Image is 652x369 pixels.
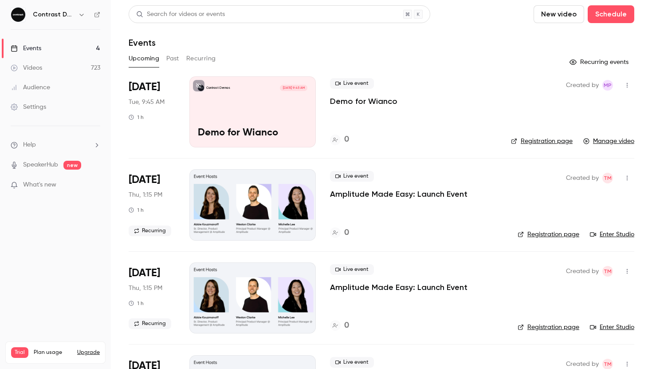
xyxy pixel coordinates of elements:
[129,318,171,329] span: Recurring
[330,264,374,275] span: Live event
[330,189,467,199] a: Amplitude Made Easy: Launch Event
[602,266,613,277] span: Tim Minton
[11,83,50,92] div: Audience
[129,262,175,333] div: Oct 9 Thu, 1:15 PM (Europe/London)
[129,114,144,121] div: 1 h
[604,173,612,183] span: TM
[602,80,613,91] span: Maxim Poulsen
[129,173,160,187] span: [DATE]
[23,180,56,190] span: What's new
[129,98,165,107] span: Tue, 9:45 AM
[518,323,579,332] a: Registration page
[129,226,171,236] span: Recurring
[186,52,216,66] button: Recurring
[129,300,144,307] div: 1 h
[583,137,634,146] a: Manage video
[511,137,573,146] a: Registration page
[344,134,349,146] h4: 0
[129,190,162,199] span: Thu, 1:15 PM
[566,55,634,69] button: Recurring events
[590,323,634,332] a: Enter Studio
[129,52,159,66] button: Upcoming
[11,347,28,358] span: Trial
[63,161,81,170] span: new
[280,85,307,91] span: [DATE] 9:45 AM
[11,44,41,53] div: Events
[129,37,156,48] h1: Events
[566,80,599,91] span: Created by
[189,76,316,147] a: Demo for WiancoContrast Demos[DATE] 9:45 AMDemo for Wianco
[129,80,160,94] span: [DATE]
[198,127,307,139] p: Demo for Wianco
[330,134,349,146] a: 0
[206,86,230,90] p: Contrast Demos
[534,5,584,23] button: New video
[330,171,374,182] span: Live event
[330,282,467,293] a: Amplitude Made Easy: Launch Event
[588,5,634,23] button: Schedule
[344,320,349,332] h4: 0
[33,10,75,19] h6: Contrast Demos
[344,227,349,239] h4: 0
[11,140,100,150] li: help-dropdown-opener
[330,320,349,332] a: 0
[602,173,613,183] span: Tim Minton
[136,10,225,19] div: Search for videos or events
[23,160,58,170] a: SpeakerHub
[129,206,144,214] div: 1 h
[34,349,72,356] span: Plan usage
[11,63,42,72] div: Videos
[590,230,634,239] a: Enter Studio
[11,8,25,22] img: Contrast Demos
[330,227,349,239] a: 0
[330,78,374,89] span: Live event
[604,80,612,91] span: MP
[330,96,397,107] a: Demo for Wianco
[90,181,100,189] iframe: Noticeable Trigger
[604,266,612,277] span: TM
[23,140,36,150] span: Help
[129,266,160,280] span: [DATE]
[11,103,46,111] div: Settings
[566,266,599,277] span: Created by
[166,52,179,66] button: Past
[77,349,100,356] button: Upgrade
[330,357,374,368] span: Live event
[129,284,162,293] span: Thu, 1:15 PM
[566,173,599,183] span: Created by
[518,230,579,239] a: Registration page
[129,76,175,147] div: Sep 30 Tue, 10:45 AM (Europe/Paris)
[129,169,175,240] div: Oct 2 Thu, 1:15 PM (Europe/London)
